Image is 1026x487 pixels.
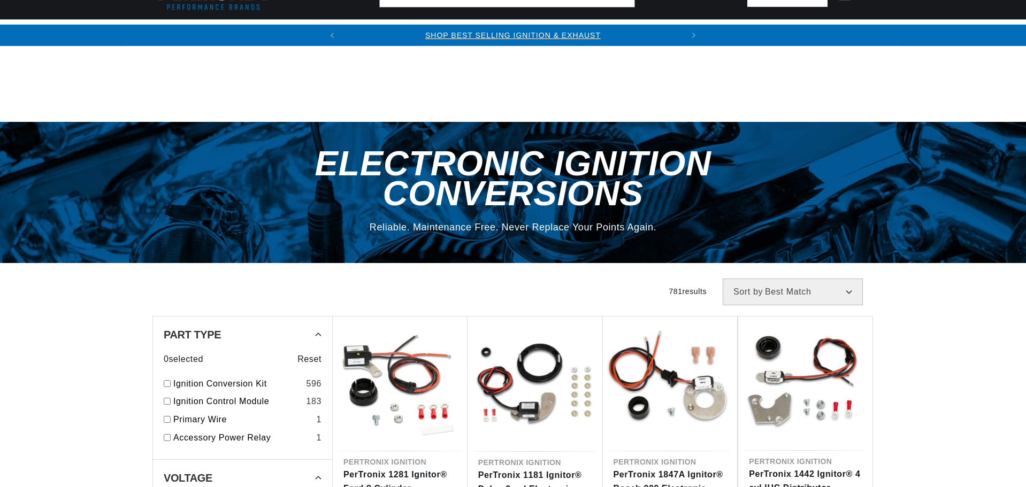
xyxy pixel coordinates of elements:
summary: Spark Plug Wires [758,20,860,45]
button: Translation missing: en.sections.announcements.previous_announcement [321,25,343,46]
summary: Headers, Exhausts & Components [386,20,572,45]
div: 1 [316,431,321,445]
span: Reset [297,352,321,366]
div: 183 [306,395,321,408]
div: 1 [316,413,321,427]
a: Ignition Control Module [173,395,302,408]
span: 0 selected [164,352,203,366]
span: Reliable. Maintenance Free. Never Replace Your Points Again. [370,222,656,233]
summary: Motorcycle [860,20,935,45]
div: 596 [306,377,321,391]
span: Sort by [733,288,763,296]
button: Translation missing: en.sections.announcements.next_announcement [683,25,705,46]
a: Accessory Power Relay [173,431,312,445]
summary: Ignition Conversions [152,20,268,45]
summary: Battery Products [653,20,758,45]
div: 1 of 2 [343,29,683,41]
a: SHOP BEST SELLING IGNITION & EXHAUST [425,31,601,40]
select: Sort by [723,279,863,305]
summary: Engine Swaps [572,20,653,45]
summary: Coils & Distributors [268,20,386,45]
span: Voltage [164,473,212,483]
slideshow-component: Translation missing: en.sections.announcements.announcement_bar [126,25,900,46]
a: Primary Wire [173,413,312,427]
span: Electronic Ignition Conversions [315,144,711,212]
div: Announcement [343,29,683,41]
a: Ignition Conversion Kit [173,377,302,391]
span: Part Type [164,329,221,340]
span: 781 results [669,287,707,296]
